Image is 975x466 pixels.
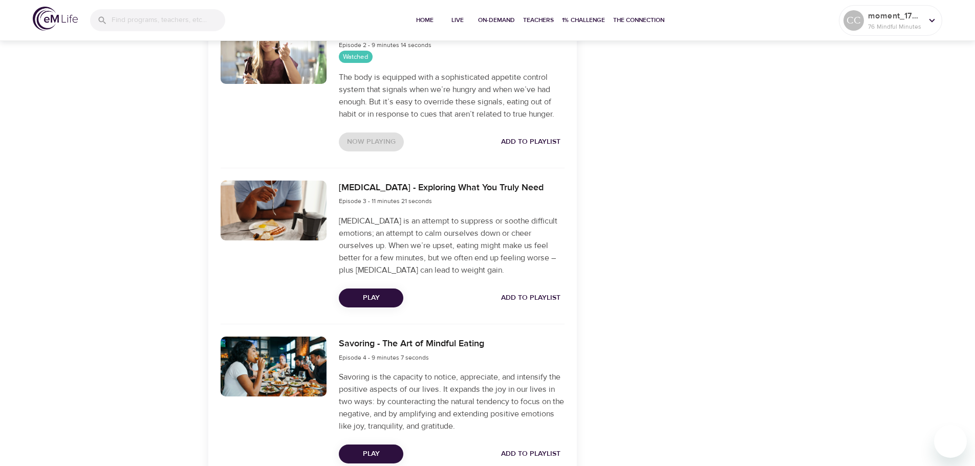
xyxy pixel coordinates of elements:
[445,15,470,26] span: Live
[478,15,515,26] span: On-Demand
[934,425,967,458] iframe: Button to launch messaging window
[339,181,544,195] h6: [MEDICAL_DATA] - Exploring What You Truly Need
[523,15,554,26] span: Teachers
[613,15,664,26] span: The Connection
[347,292,395,304] span: Play
[497,132,565,151] button: Add to Playlist
[501,292,560,304] span: Add to Playlist
[347,448,395,460] span: Play
[33,7,78,31] img: logo
[562,15,605,26] span: 1% Challenge
[339,41,431,49] span: Episode 2 - 9 minutes 14 seconds
[497,445,565,463] button: Add to Playlist
[339,289,403,307] button: Play
[501,136,560,148] span: Add to Playlist
[497,289,565,307] button: Add to Playlist
[339,445,403,463] button: Play
[339,197,432,205] span: Episode 3 - 11 minutes 21 seconds
[339,215,564,276] p: [MEDICAL_DATA] is an attempt to suppress or soothe difficult emotions; an attempt to calm ourselv...
[868,10,922,22] p: moment_1755200160
[112,9,225,31] input: Find programs, teachers, etc...
[339,71,564,120] p: The body is equipped with a sophisticated appetite control system that signals when we’re hungry ...
[501,448,560,460] span: Add to Playlist
[339,371,564,432] p: Savoring is the capacity to notice, appreciate, and intensify the positive aspects of our lives. ...
[413,15,437,26] span: Home
[868,22,922,31] p: 76 Mindful Minutes
[339,337,484,351] h6: Savoring - The Art of Mindful Eating
[843,10,864,31] div: CC
[339,52,373,62] span: Watched
[339,353,429,362] span: Episode 4 - 9 minutes 7 seconds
